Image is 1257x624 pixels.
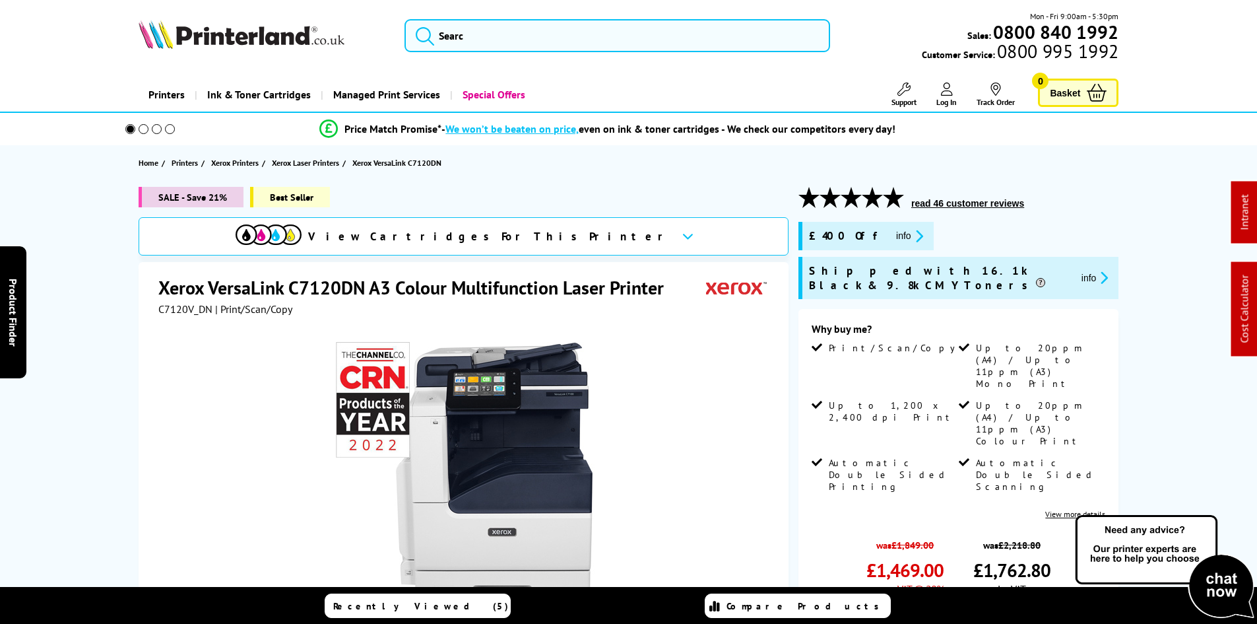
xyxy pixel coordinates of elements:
a: Printers [139,78,195,112]
img: Xerox VersaLink C7120DN [336,342,595,601]
span: View Cartridges For This Printer [308,229,671,244]
span: Up to 20ppm (A4) / Up to 11ppm (A3) Mono Print [976,342,1103,390]
span: | Print/Scan/Copy [215,302,292,316]
img: Printerland Logo [139,20,344,49]
span: 0800 995 1992 [995,45,1118,57]
strike: £2,218.80 [998,539,1041,551]
span: Print/Scan/Copy [829,342,965,354]
span: Best Seller [250,187,330,207]
span: Log In [936,97,957,107]
span: Recently Viewed (5) [333,600,509,612]
span: SALE - Save 21% [139,187,243,207]
a: Intranet [1238,195,1251,230]
span: ex VAT @ 20% [886,582,944,596]
a: Printerland Logo [139,20,389,52]
span: Ink & Toner Cartridges [207,78,311,112]
div: Why buy me? [812,322,1105,342]
span: Support [891,97,917,107]
a: Cost Calculator [1238,275,1251,343]
input: Searc [404,19,830,52]
a: Xerox Laser Printers [272,156,342,170]
span: Up to 20ppm (A4) / Up to 11ppm (A3) Colour Print [976,399,1103,447]
h1: Xerox VersaLink C7120DN A3 Colour Multifunction Laser Printer [158,275,677,300]
span: £400 Off [809,228,886,244]
a: Home [139,156,162,170]
a: View more details [1045,509,1105,519]
span: Xerox Printers [211,156,259,170]
a: Support [891,83,917,107]
a: Recently Viewed (5) [325,594,511,618]
a: Printers [172,156,201,170]
a: Track Order [977,83,1015,107]
span: Automatic Double Sided Printing [829,457,955,493]
span: Product Finder [7,278,20,346]
li: modal_Promise [108,118,1109,141]
span: Xerox VersaLink C7120DN [352,156,441,170]
a: Compare Products [705,594,891,618]
span: Mon - Fri 9:00am - 5:30pm [1030,10,1118,22]
a: Managed Print Services [321,78,450,112]
a: Basket 0 [1038,79,1118,107]
span: £1,469.00 [866,558,944,582]
span: We won’t be beaten on price, [445,122,579,135]
img: View Cartridges [236,225,302,245]
b: 0800 840 1992 [993,20,1118,44]
span: Basket [1050,84,1080,102]
span: was [973,532,1050,551]
strike: £1,849.00 [891,539,934,551]
a: Ink & Toner Cartridges [195,78,321,112]
button: promo-description [892,228,927,244]
button: read 46 customer reviews [907,197,1028,209]
img: Open Live Chat window [1072,513,1257,621]
a: Log In [936,83,957,107]
span: Home [139,156,158,170]
a: Xerox VersaLink C7120DN [352,156,445,170]
span: inc VAT [998,582,1025,596]
span: Compare Products [726,600,886,612]
span: Customer Service: [922,45,1118,61]
span: £1,762.80 [973,558,1050,582]
span: Sales: [967,29,991,42]
span: Automatic Double Sided Scanning [976,457,1103,493]
span: Price Match Promise* [344,122,441,135]
span: Shipped with 16.1k Black & 9.8k CMY Toners [809,263,1071,293]
span: 0 [1032,73,1048,89]
span: Printers [172,156,198,170]
div: - even on ink & toner cartridges - We check our competitors every day! [441,122,895,135]
span: Xerox Laser Printers [272,156,339,170]
span: Up to 1,200 x 2,400 dpi Print [829,399,955,423]
span: C7120V_DN [158,302,212,316]
img: Xerox [706,275,767,300]
span: was [866,532,944,551]
a: Special Offers [450,78,535,112]
button: promo-description [1078,270,1112,285]
a: 0800 840 1992 [991,26,1118,38]
a: Xerox Printers [211,156,262,170]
